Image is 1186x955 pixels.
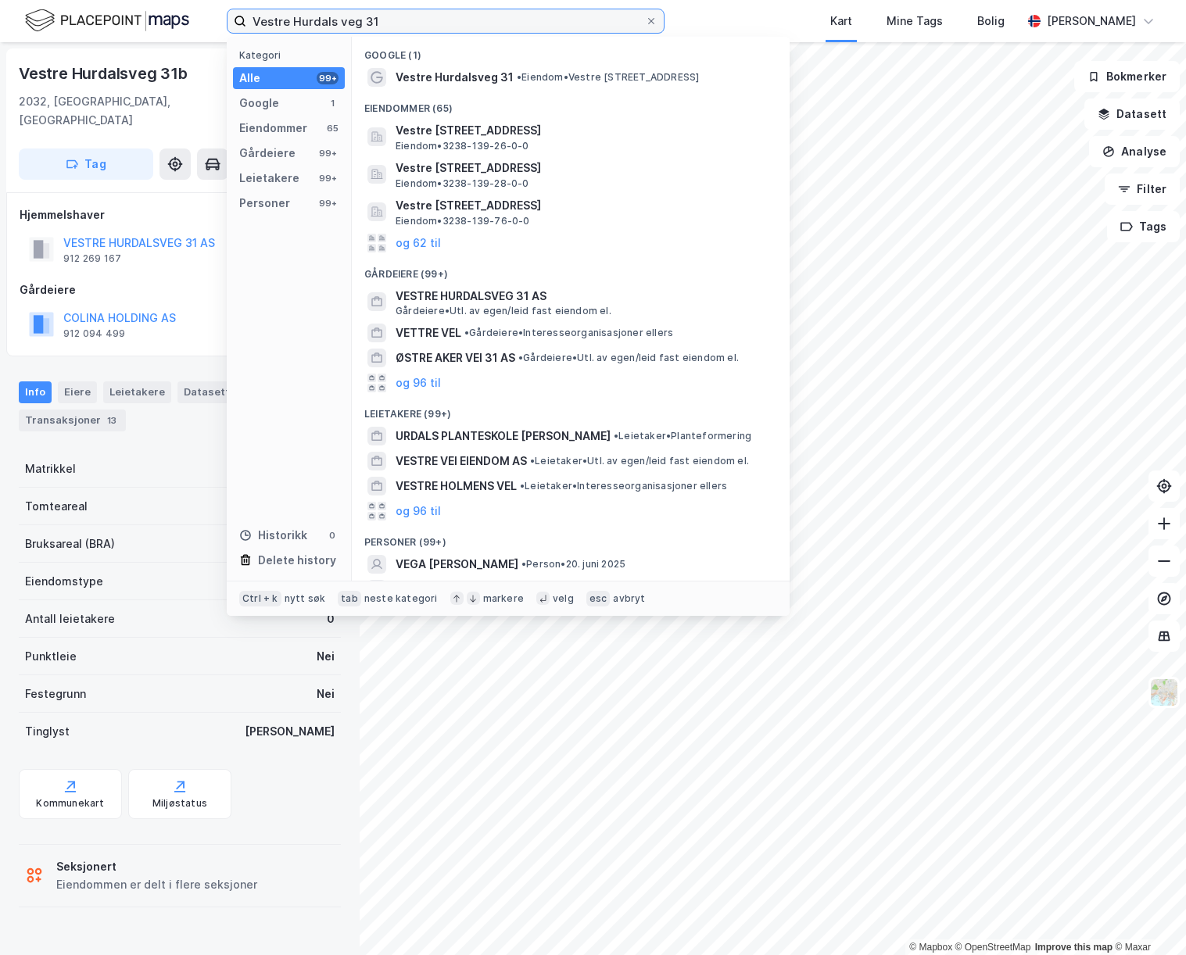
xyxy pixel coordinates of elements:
[25,610,115,628] div: Antall leietakere
[19,410,126,431] div: Transaksjoner
[396,177,529,190] span: Eiendom • 3238-139-28-0-0
[63,327,125,340] div: 912 094 499
[285,592,326,605] div: nytt søk
[317,197,339,209] div: 99+
[396,196,771,215] span: Vestre [STREET_ADDRESS]
[517,71,699,84] span: Eiendom • Vestre [STREET_ADDRESS]
[396,215,530,227] span: Eiendom • 3238-139-76-0-0
[326,529,339,542] div: 0
[586,591,611,606] div: esc
[258,551,336,570] div: Delete history
[520,480,525,492] span: •
[352,256,790,284] div: Gårdeiere (99+)
[396,374,441,392] button: og 96 til
[396,234,441,252] button: og 62 til
[521,558,625,570] span: Person • 20. juni 2025
[1035,942,1113,953] a: Improve this map
[239,591,281,606] div: Ctrl + k
[239,94,279,113] div: Google
[239,144,296,163] div: Gårdeiere
[25,497,88,516] div: Tomteareal
[396,502,441,520] button: og 96 til
[239,169,299,188] div: Leietakere
[20,206,340,224] div: Hjemmelshaver
[517,71,521,83] span: •
[396,159,771,177] span: Vestre [STREET_ADDRESS]
[19,148,153,180] button: Tag
[614,430,751,442] span: Leietaker • Planteformering
[521,558,526,570] span: •
[326,122,339,134] div: 65
[19,92,253,130] div: 2032, [GEOGRAPHIC_DATA], [GEOGRAPHIC_DATA]
[56,875,257,894] div: Eiendommen er delt i flere seksjoner
[364,592,438,605] div: neste kategori
[352,90,790,118] div: Eiendommer (65)
[396,140,529,152] span: Eiendom • 3238-139-26-0-0
[520,480,727,492] span: Leietaker • Interesseorganisasjoner ellers
[396,452,527,470] span: VESTRE VEI EIENDOM AS
[464,327,469,338] span: •
[518,352,739,364] span: Gårdeiere • Utl. av egen/leid fast eiendom el.
[483,592,524,605] div: markere
[1074,61,1180,92] button: Bokmerker
[317,685,335,703] div: Nei
[239,194,290,213] div: Personer
[239,526,307,545] div: Historikk
[25,572,103,591] div: Eiendomstype
[25,460,76,478] div: Matrikkel
[396,427,611,445] span: URDALS PLANTESKOLE [PERSON_NAME]
[1084,98,1180,130] button: Datasett
[245,722,335,741] div: [PERSON_NAME]
[352,395,790,424] div: Leietakere (99+)
[317,72,339,84] div: 99+
[1047,12,1136,30] div: [PERSON_NAME]
[909,942,952,953] a: Mapbox
[239,69,260,88] div: Alle
[352,524,790,552] div: Personer (99+)
[19,381,52,403] div: Info
[239,119,307,138] div: Eiendommer
[1149,678,1179,707] img: Z
[25,535,115,553] div: Bruksareal (BRA)
[1107,211,1180,242] button: Tags
[63,252,121,265] div: 912 269 167
[246,9,645,33] input: Søk på adresse, matrikkel, gårdeiere, leietakere eller personer
[36,797,104,810] div: Kommunekart
[396,305,611,317] span: Gårdeiere • Utl. av egen/leid fast eiendom el.
[104,413,120,428] div: 13
[887,12,943,30] div: Mine Tags
[396,324,461,342] span: VETTRE VEL
[614,430,618,442] span: •
[1105,173,1180,205] button: Filter
[352,37,790,65] div: Google (1)
[1108,880,1186,955] div: Kontrollprogram for chat
[56,857,257,876] div: Seksjonert
[20,281,340,299] div: Gårdeiere
[553,592,574,605] div: velg
[613,592,645,605] div: avbryt
[396,477,517,495] span: VESTRE HOLMENS VEL
[327,610,335,628] div: 0
[396,121,771,140] span: Vestre [STREET_ADDRESS]
[464,327,673,339] span: Gårdeiere • Interesseorganisasjoner ellers
[518,352,523,363] span: •
[25,7,189,34] img: logo.f888ab2527a4732fd821a326f86c7f29.svg
[1089,136,1180,167] button: Analyse
[25,685,86,703] div: Festegrunn
[103,381,171,403] div: Leietakere
[530,455,749,467] span: Leietaker • Utl. av egen/leid fast eiendom el.
[338,591,361,606] div: tab
[396,349,515,367] span: ØSTRE AKER VEI 31 AS
[25,647,77,666] div: Punktleie
[317,647,335,666] div: Nei
[955,942,1031,953] a: OpenStreetMap
[25,722,70,741] div: Tinglyst
[1108,880,1186,955] iframe: Chat Widget
[152,797,207,810] div: Miljøstatus
[977,12,1005,30] div: Bolig
[830,12,852,30] div: Kart
[177,381,236,403] div: Datasett
[530,455,535,467] span: •
[317,172,339,184] div: 99+
[396,555,518,574] span: VEGA [PERSON_NAME]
